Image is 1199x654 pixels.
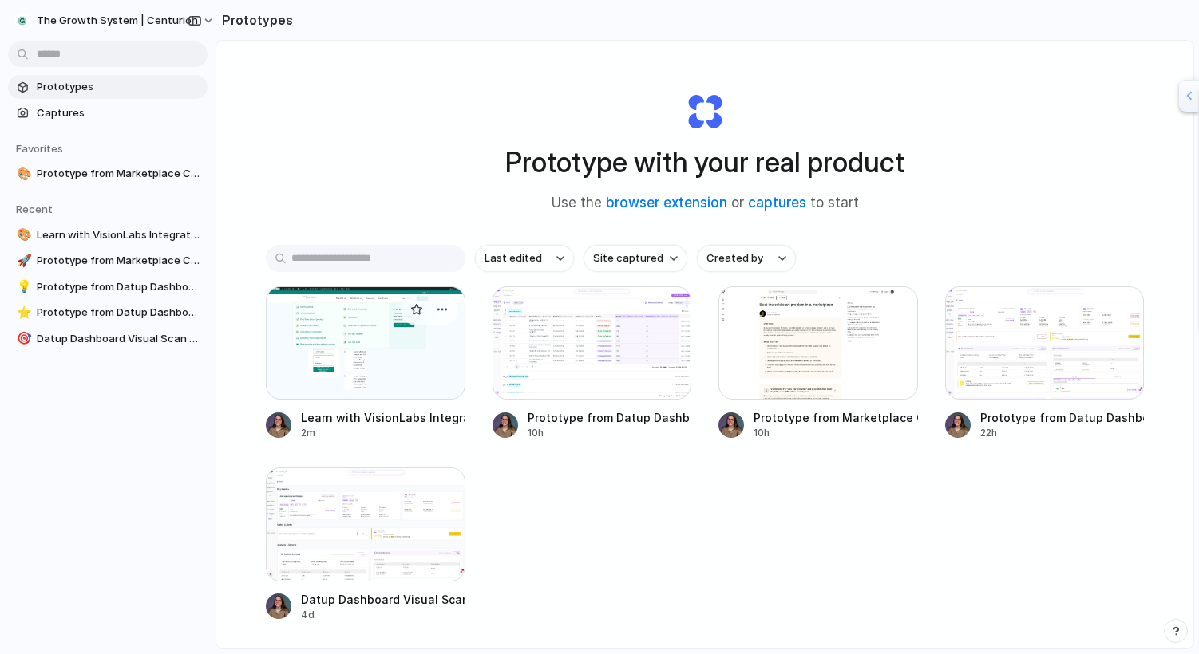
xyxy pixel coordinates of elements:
div: ⭐ [17,304,28,322]
a: 🎨Prototype from Marketplace Cold Start Solution [8,162,208,186]
div: Prototype from Marketplace Cold Start Solution [754,409,918,426]
a: Captures [8,101,208,125]
a: ⭐Prototype from Datup Dashboard v2 [8,301,208,325]
a: Prototypes [8,75,208,99]
span: Last edited [485,250,542,266]
div: 22h [980,426,1145,440]
a: browser extension [606,195,727,211]
a: 💡Prototype from Datup Dashboard [8,275,208,299]
div: Prototype from Datup Dashboard v2 [528,409,692,426]
span: Use the or to start [552,193,859,214]
span: Prototype from Datup Dashboard [37,279,201,295]
div: 🎨 [17,226,28,244]
div: 4d [301,608,465,622]
a: Datup Dashboard Visual Scan EnhancerDatup Dashboard Visual Scan Enhancer4d [266,467,465,621]
div: 10h [754,426,918,440]
div: 2m [301,426,465,440]
a: Learn with VisionLabs IntegrationLearn with VisionLabs Integration2m [266,286,465,440]
h2: Prototypes [216,10,293,30]
a: Prototype from Datup DashboardPrototype from Datup Dashboard22h [945,286,1145,440]
span: Learn with VisionLabs Integration [37,227,201,243]
div: 💡 [17,278,28,296]
button: 🎨 [14,227,30,243]
a: Prototype from Marketplace Cold Start SolutionPrototype from Marketplace Cold Start Solution10h [718,286,918,440]
div: 10h [528,426,692,440]
button: Site captured [584,245,687,272]
a: captures [748,195,806,211]
button: 🎨 [14,166,30,182]
h1: Prototype with your real product [505,141,904,183]
span: Datup Dashboard Visual Scan Enhancer [37,331,201,347]
span: The Growth System | Centurion [37,13,198,29]
span: Prototype from Datup Dashboard v2 [37,305,201,321]
a: 🚀Prototype from Marketplace Cold Start Solution [8,249,208,273]
button: ⭐ [14,305,30,321]
span: Created by [706,250,763,266]
span: Favorites [16,142,63,155]
div: 🎨 [17,165,28,183]
button: 🚀 [14,253,30,269]
span: Prototype from Marketplace Cold Start Solution [37,253,201,269]
span: Prototype from Marketplace Cold Start Solution [37,166,201,182]
button: The Growth System | Centurion [8,8,223,33]
a: 🎯Datup Dashboard Visual Scan Enhancer [8,327,208,351]
div: Prototype from Datup Dashboard [980,409,1145,426]
span: Recent [16,203,53,215]
div: Learn with VisionLabs Integration [301,409,465,426]
div: 🎯 [17,329,28,348]
a: 🎨Learn with VisionLabs Integration [8,223,208,247]
a: Prototype from Datup Dashboard v2Prototype from Datup Dashboard v210h [493,286,692,440]
button: Last edited [475,245,574,272]
span: Prototypes [37,79,201,95]
div: 🚀 [17,252,28,270]
div: Datup Dashboard Visual Scan Enhancer [301,591,465,608]
button: 🎯 [14,331,30,347]
button: 💡 [14,279,30,295]
span: Site captured [593,250,663,266]
span: Captures [37,105,201,121]
button: Created by [697,245,796,272]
